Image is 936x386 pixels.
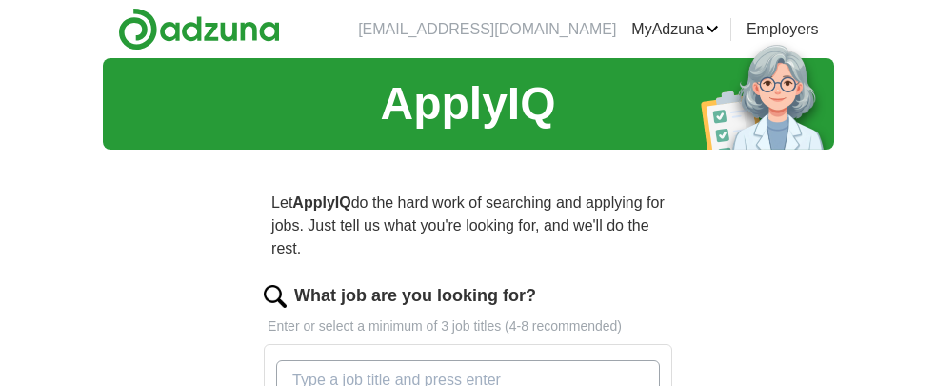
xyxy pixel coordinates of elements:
h1: ApplyIQ [380,70,555,138]
li: [EMAIL_ADDRESS][DOMAIN_NAME] [358,18,616,41]
p: Let do the hard work of searching and applying for jobs. Just tell us what you're looking for, an... [264,184,672,268]
p: Enter or select a minimum of 3 job titles (4-8 recommended) [264,316,672,336]
a: MyAdzuna [631,18,719,41]
strong: ApplyIQ [292,194,350,211]
label: What job are you looking for? [294,283,536,309]
a: Employers [747,18,819,41]
img: search.png [264,285,287,308]
img: Adzuna logo [118,8,280,51]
